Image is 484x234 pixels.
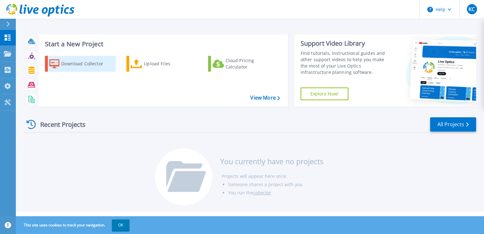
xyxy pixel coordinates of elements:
span: KC [468,7,475,12]
div: Support Video Library [301,39,392,48]
li: You run the [228,189,323,197]
a: View More [250,95,280,101]
h3: Start a New Project [45,41,280,48]
li: Projects will appear here once: [222,172,323,180]
div: Cloud Pricing Calculator [226,57,276,70]
div: Recent Projects [24,117,94,132]
a: Explore Now! [301,88,349,100]
a: collector [253,190,271,196]
span: This site uses cookies to track your navigation. [17,219,130,231]
li: Someone shares a project with you [228,180,323,189]
div: Download Collector [61,57,112,70]
a: All Projects [430,117,476,132]
a: Upload Files [126,56,197,72]
a: Download Collector [45,56,116,72]
h3: You currently have no projects [220,158,323,165]
div: Upload Files [144,57,194,70]
div: Find tutorials, instructional guides and other support videos to help you make the most of your L... [301,50,392,75]
a: Cloud Pricing Calculator [208,56,279,72]
button: OK [112,219,130,231]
